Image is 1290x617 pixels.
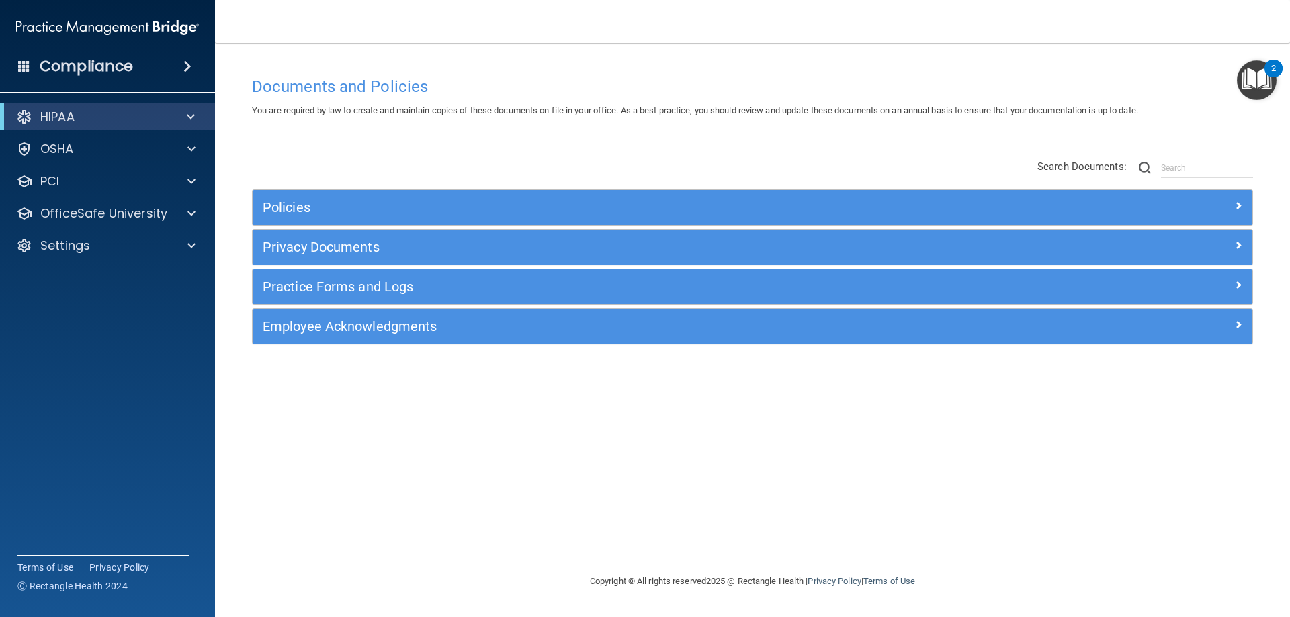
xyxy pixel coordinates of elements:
[863,576,915,586] a: Terms of Use
[507,560,998,603] div: Copyright © All rights reserved 2025 @ Rectangle Health | |
[40,173,59,189] p: PCI
[40,57,133,76] h4: Compliance
[17,579,128,593] span: Ⓒ Rectangle Health 2024
[263,279,992,294] h5: Practice Forms and Logs
[40,109,75,125] p: HIPAA
[263,319,992,334] h5: Employee Acknowledgments
[89,561,150,574] a: Privacy Policy
[263,316,1242,337] a: Employee Acknowledgments
[16,238,196,254] a: Settings
[263,276,1242,297] a: Practice Forms and Logs
[17,561,73,574] a: Terms of Use
[1271,68,1276,86] div: 2
[1037,160,1127,173] span: Search Documents:
[16,109,195,125] a: HIPAA
[263,240,992,254] h5: Privacy Documents
[808,576,861,586] a: Privacy Policy
[40,141,74,157] p: OSHA
[263,200,992,215] h5: Policies
[1161,158,1253,178] input: Search
[252,105,1138,115] span: You are required by law to create and maintain copies of these documents on file in your office. ...
[16,141,196,157] a: OSHA
[252,78,1253,95] h4: Documents and Policies
[16,205,196,222] a: OfficeSafe University
[263,236,1242,258] a: Privacy Documents
[16,173,196,189] a: PCI
[1139,162,1151,174] img: ic-search.3b580494.png
[263,197,1242,218] a: Policies
[16,14,199,41] img: PMB logo
[1058,522,1274,575] iframe: Drift Widget Chat Controller
[40,205,167,222] p: OfficeSafe University
[40,238,90,254] p: Settings
[1237,60,1277,100] button: Open Resource Center, 2 new notifications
